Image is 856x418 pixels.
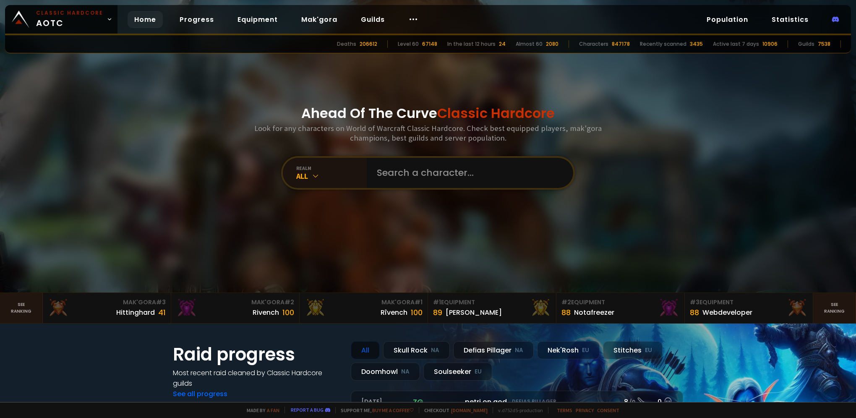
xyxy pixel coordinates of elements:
small: NA [401,368,410,376]
div: Equipment [561,298,679,307]
span: Checkout [419,407,488,413]
div: realm [296,165,367,171]
input: Search a character... [372,158,563,188]
a: #2Equipment88Notafreezer [556,293,685,323]
div: 206612 [360,40,377,48]
div: Doomhowl [351,363,420,381]
a: Seeranking [813,293,856,323]
a: Mak'Gora#3Hittinghard41 [43,293,171,323]
div: Recently scanned [640,40,686,48]
div: Defias Pillager [453,341,534,359]
div: 7538 [818,40,830,48]
div: Rîvench [381,307,407,318]
a: Report a bug [291,407,324,413]
span: # 1 [415,298,423,306]
a: Mak'Gora#2Rivench100 [171,293,300,323]
span: # 1 [433,298,441,306]
a: Privacy [576,407,594,413]
div: 24 [499,40,506,48]
div: 88 [690,307,699,318]
span: # 2 [561,298,571,306]
small: EU [475,368,482,376]
div: All [296,171,367,181]
div: Soulseeker [423,363,492,381]
div: 3435 [690,40,703,48]
small: NA [431,346,439,355]
a: #3Equipment88Webdeveloper [685,293,813,323]
div: Mak'Gora [48,298,166,307]
a: Progress [173,11,221,28]
div: 88 [561,307,571,318]
span: Support me, [335,407,414,413]
span: Made by [242,407,279,413]
span: # 2 [284,298,294,306]
div: Equipment [433,298,551,307]
h1: Raid progress [173,341,341,368]
a: Mak'gora [295,11,344,28]
a: Statistics [765,11,815,28]
div: 847178 [612,40,630,48]
div: 2080 [546,40,558,48]
div: 10906 [762,40,778,48]
div: Webdeveloper [702,307,752,318]
div: Active last 7 days [713,40,759,48]
div: 67148 [422,40,437,48]
div: 100 [282,307,294,318]
div: Notafreezer [574,307,614,318]
span: # 3 [690,298,699,306]
span: v. d752d5 - production [493,407,543,413]
div: Stitches [603,341,663,359]
small: EU [645,346,652,355]
div: Mak'Gora [305,298,423,307]
div: In the last 12 hours [447,40,496,48]
a: a fan [267,407,279,413]
a: #1Equipment89[PERSON_NAME] [428,293,556,323]
small: EU [582,346,589,355]
a: [DOMAIN_NAME] [451,407,488,413]
div: All [351,341,380,359]
div: Level 60 [398,40,419,48]
span: Classic Hardcore [437,104,555,123]
h3: Look for any characters on World of Warcraft Classic Hardcore. Check best equipped players, mak'g... [251,123,605,143]
div: 100 [411,307,423,318]
div: Characters [579,40,608,48]
div: Guilds [798,40,814,48]
small: Classic Hardcore [36,9,103,17]
a: [DATE]zgpetri on godDefias Pillager8 /90 [351,391,683,413]
a: Terms [557,407,572,413]
a: Consent [597,407,619,413]
a: Mak'Gora#1Rîvench100 [300,293,428,323]
a: Home [128,11,163,28]
div: Skull Rock [383,341,450,359]
a: Equipment [231,11,284,28]
div: Mak'Gora [176,298,294,307]
div: [PERSON_NAME] [446,307,502,318]
div: Equipment [690,298,808,307]
a: Guilds [354,11,391,28]
div: Nek'Rosh [537,341,600,359]
div: Rivench [253,307,279,318]
span: # 3 [156,298,166,306]
h4: Most recent raid cleaned by Classic Hardcore guilds [173,368,341,389]
a: Buy me a coffee [372,407,414,413]
a: Classic HardcoreAOTC [5,5,117,34]
div: 41 [158,307,166,318]
div: Deaths [337,40,356,48]
div: 89 [433,307,442,318]
small: NA [515,346,523,355]
div: Almost 60 [516,40,543,48]
a: See all progress [173,389,227,399]
a: Population [700,11,755,28]
h1: Ahead Of The Curve [301,103,555,123]
div: Hittinghard [116,307,155,318]
span: AOTC [36,9,103,29]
